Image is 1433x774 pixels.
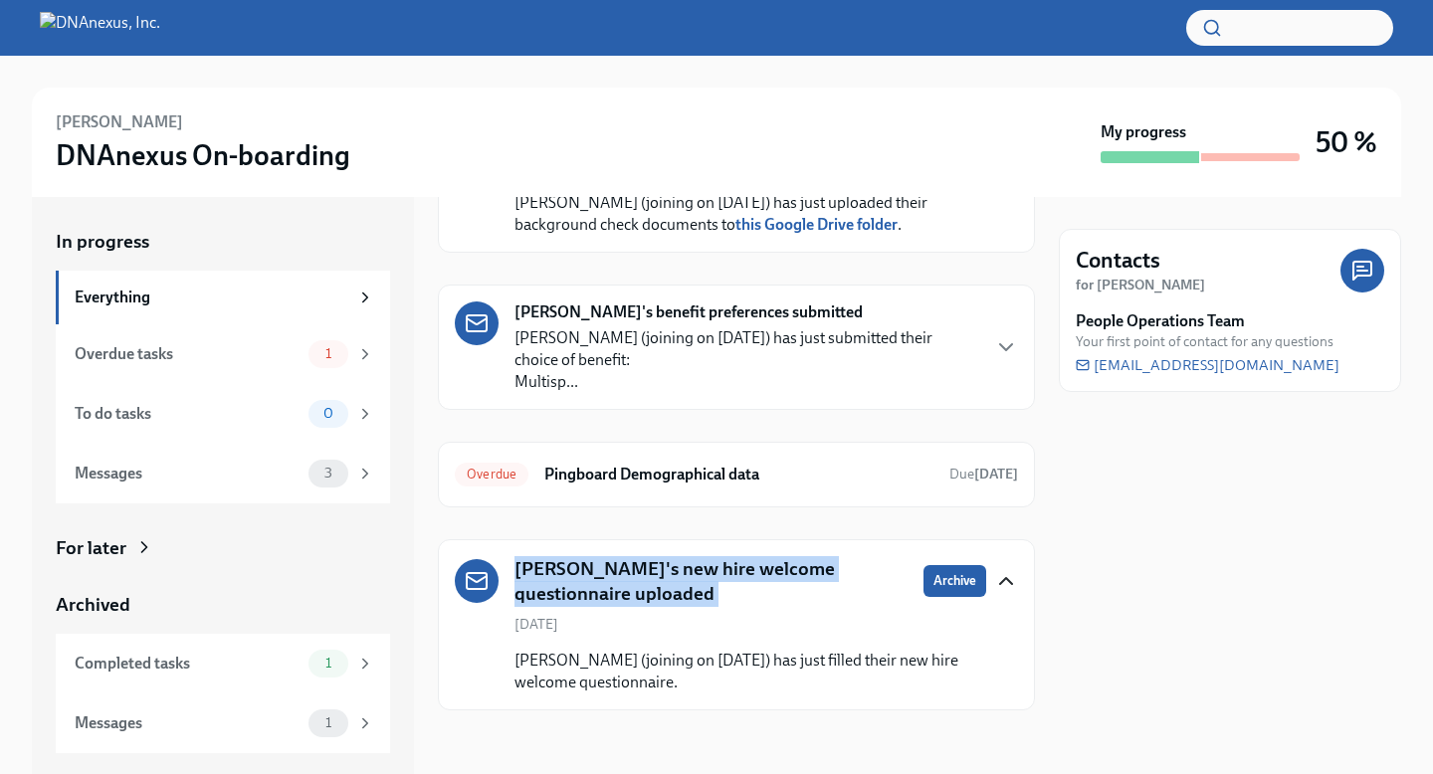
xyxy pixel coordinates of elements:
a: Overdue tasks1 [56,324,390,384]
a: Completed tasks1 [56,634,390,693]
span: [DATE] [514,615,558,634]
a: In progress [56,229,390,255]
div: To do tasks [75,403,301,425]
strong: My progress [1101,121,1186,143]
div: Everything [75,287,348,308]
div: Overdue tasks [75,343,301,365]
p: [PERSON_NAME] (joining on [DATE]) has just uploaded their background check documents to . [514,192,986,236]
p: [PERSON_NAME] (joining on [DATE]) has just submitted their choice of benefit: Multisp... [514,327,978,393]
strong: [DATE] [974,466,1018,483]
p: [PERSON_NAME] (joining on [DATE]) has just filled their new hire welcome questionnaire. [514,650,986,693]
a: this Google Drive folder [735,215,898,234]
span: August 28th, 2025 17:00 [949,465,1018,484]
strong: People Operations Team [1076,310,1245,332]
h4: Contacts [1076,246,1160,276]
span: 1 [313,656,343,671]
h3: 50 % [1316,124,1377,160]
a: To do tasks0 [56,384,390,444]
h6: [PERSON_NAME] [56,111,183,133]
span: Your first point of contact for any questions [1076,332,1333,351]
button: Archive [923,565,986,597]
div: Completed tasks [75,653,301,675]
a: [EMAIL_ADDRESS][DOMAIN_NAME] [1076,355,1339,375]
a: Archived [56,592,390,618]
span: 0 [311,406,345,421]
a: For later [56,535,390,561]
a: OverduePingboard Demographical dataDue[DATE] [455,459,1018,490]
a: Messages1 [56,693,390,753]
div: Messages [75,463,301,484]
a: Everything [56,271,390,324]
h5: [PERSON_NAME]'s new hire welcome questionnaire uploaded [514,556,908,607]
a: Messages3 [56,444,390,503]
h3: DNAnexus On-boarding [56,137,350,173]
h6: Pingboard Demographical data [544,464,933,485]
div: For later [56,535,126,561]
img: DNAnexus, Inc. [40,12,160,44]
div: Messages [75,712,301,734]
span: 1 [313,715,343,730]
span: 3 [312,466,344,481]
strong: for [PERSON_NAME] [1076,277,1205,293]
span: Overdue [455,467,528,482]
span: Due [949,466,1018,483]
strong: [PERSON_NAME]'s benefit preferences submitted [514,301,863,323]
span: 1 [313,346,343,361]
span: Archive [933,571,976,591]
